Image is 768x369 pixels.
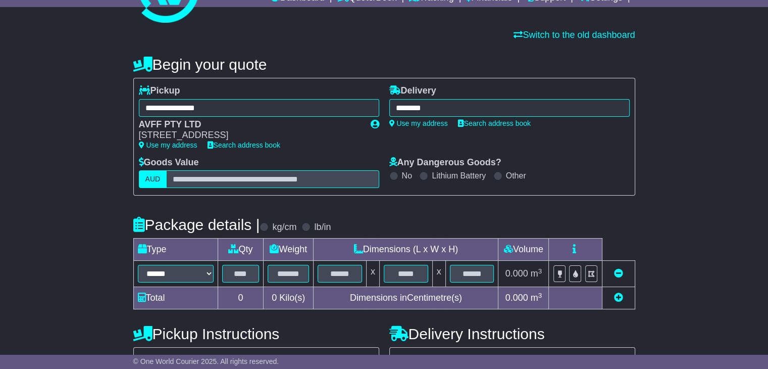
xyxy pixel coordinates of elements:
[314,222,331,233] label: lb/in
[139,130,361,141] div: [STREET_ADDRESS]
[133,357,279,365] span: © One World Courier 2025. All rights reserved.
[133,326,379,342] h4: Pickup Instructions
[505,268,528,279] span: 0.000
[498,239,549,261] td: Volume
[389,85,436,97] label: Delivery
[139,85,180,97] label: Pickup
[264,239,314,261] td: Weight
[218,239,264,261] td: Qty
[133,239,218,261] td: Type
[505,293,528,303] span: 0.000
[614,268,623,279] a: Remove this item
[389,119,448,127] a: Use my address
[538,267,542,275] sup: 3
[538,292,542,299] sup: 3
[264,287,314,309] td: Kilo(s)
[218,287,264,309] td: 0
[458,119,531,127] a: Search address book
[402,171,412,180] label: No
[514,30,635,40] a: Switch to the old dashboard
[531,293,542,303] span: m
[133,287,218,309] td: Total
[614,293,623,303] a: Add new item
[506,171,526,180] label: Other
[133,216,260,233] h4: Package details |
[272,293,277,303] span: 0
[366,261,379,287] td: x
[389,326,635,342] h4: Delivery Instructions
[314,239,498,261] td: Dimensions (L x W x H)
[133,56,635,73] h4: Begin your quote
[432,171,486,180] label: Lithium Battery
[139,119,361,130] div: AVFF PTY LTD
[432,261,445,287] td: x
[389,157,501,168] label: Any Dangerous Goods?
[272,222,296,233] label: kg/cm
[208,141,280,149] a: Search address book
[139,157,199,168] label: Goods Value
[314,287,498,309] td: Dimensions in Centimetre(s)
[139,141,197,149] a: Use my address
[139,170,167,188] label: AUD
[531,268,542,279] span: m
